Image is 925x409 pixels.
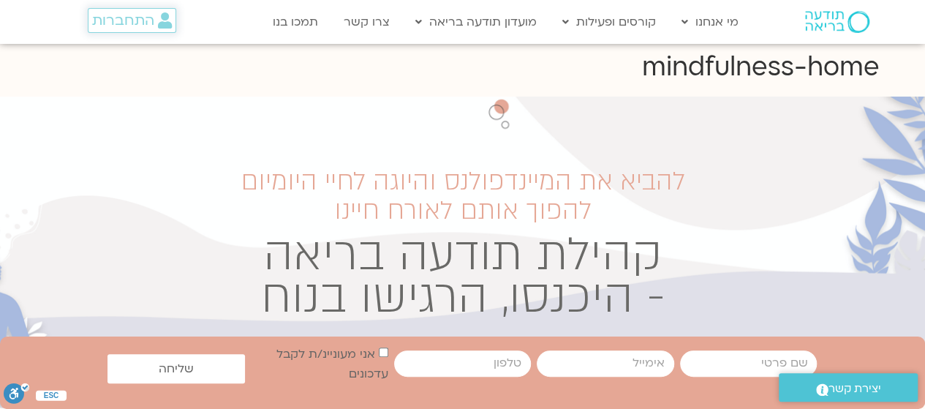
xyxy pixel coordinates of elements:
[46,50,880,85] h1: mindfulness-home
[92,12,154,29] span: התחברות
[336,8,397,36] a: צרו קשר
[555,8,663,36] a: קורסים ופעילות
[805,11,869,33] img: תודעה בריאה
[828,379,881,399] span: יצירת קשר
[779,373,918,402] a: יצירת קשר
[159,362,194,375] span: שליחה
[276,346,388,382] label: אני מעוניינ/ת לקבל עדכונים
[674,8,746,36] a: מי אנחנו
[88,8,176,33] a: התחברות
[107,344,817,391] form: טופס חדש
[680,350,818,376] input: שם פרטי
[107,354,245,383] button: שליחה
[537,350,674,376] input: אימייל
[265,8,325,36] a: תמכו בנו
[394,350,532,376] input: מותר להשתמש רק במספרים ותווי טלפון (#, -, *, וכו').
[134,234,791,318] h1: קהילת תודעה בריאה - היכנסו, הרגישו בנוח
[134,167,791,225] h1: להביא את המיינדפולנס והיוגה לחיי היומיום להפוך אותם לאורח חיינו
[408,8,544,36] a: מועדון תודעה בריאה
